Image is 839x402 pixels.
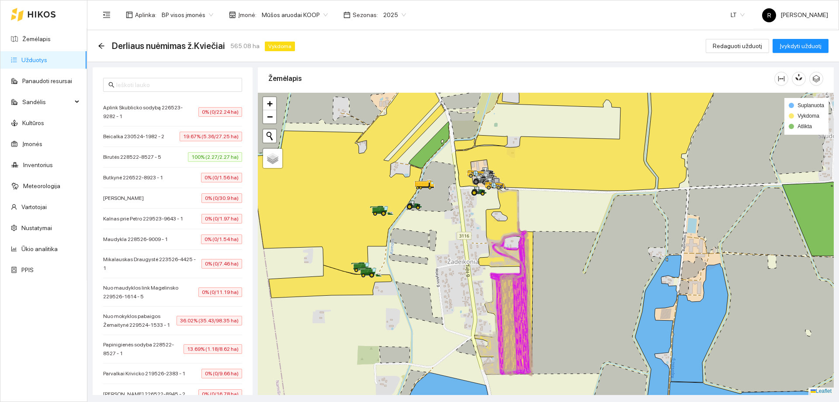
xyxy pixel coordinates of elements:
[23,161,53,168] a: Inventorius
[780,41,822,51] span: Įvykdyti užduotį
[238,10,257,20] span: Įmonė :
[230,41,260,51] span: 565.08 ha
[775,75,788,82] span: column-width
[263,149,282,168] a: Layers
[103,235,172,244] span: Maudykla 228526-9009 - 1
[201,259,242,269] span: 0% (0/7.46 ha)
[267,98,273,109] span: +
[262,8,328,21] span: Mūšos aruodai KOOP
[112,39,225,53] span: Derliaus nuėmimas ž.Kviečiai
[116,80,237,90] input: Ieškoti lauko
[22,77,72,84] a: Panaudoti resursai
[268,66,774,91] div: Žemėlapis
[103,132,169,141] span: Beicalka 230524-1982 - 2
[23,182,60,189] a: Meteorologija
[767,8,771,22] span: R
[797,123,812,129] span: Atlikta
[762,11,828,18] span: [PERSON_NAME]
[201,214,242,224] span: 0% (0/1.97 ha)
[103,369,190,378] span: Parvalkai Krivicko 219526-2383 - 1
[201,234,242,244] span: 0% (0/1.54 ha)
[198,287,242,297] span: 0% (0/11.19 ha)
[797,102,824,108] span: Suplanuota
[103,312,177,329] span: Nuo mokyklos pabaigos Žemaitynė 229524-1533 - 1
[198,107,242,117] span: 0% (0/22.24 ha)
[22,140,42,147] a: Įmonės
[103,103,198,121] span: Aplink Skublicko sodybą 226523-9282 - 1
[184,344,242,354] span: 13.69% (1.18/8.62 ha)
[177,316,242,325] span: 36.02% (35.43/98.35 ha)
[263,129,276,143] button: Initiate a new search
[353,10,378,20] span: Sezonas :
[22,35,51,42] a: Žemėlapis
[201,193,242,203] span: 0% (0/30.9 ha)
[135,10,156,20] span: Aplinka :
[98,42,105,49] span: arrow-left
[774,72,788,86] button: column-width
[21,56,47,63] a: Užduotys
[811,388,832,394] a: Leaflet
[103,153,166,161] span: Birutės 228522-8527 - 5
[21,224,52,231] a: Nustatymai
[21,203,47,210] a: Vartotojai
[103,11,111,19] span: menu-fold
[713,41,762,51] span: Redaguoti užduotį
[773,39,829,53] button: Įvykdyti užduotį
[198,389,242,399] span: 0% (0/16.78 ha)
[98,6,115,24] button: menu-fold
[103,194,148,203] span: [PERSON_NAME]
[201,173,242,182] span: 0% (0/1.56 ha)
[103,283,198,301] span: Nuo maudyklos link Magelinsko 229526-1614 - 5
[108,82,114,88] span: search
[98,42,105,50] div: Atgal
[383,8,406,21] span: 2025
[267,111,273,122] span: −
[797,113,819,119] span: Vykdoma
[706,42,769,49] a: Redaguoti užduotį
[162,8,213,21] span: BP visos įmonės
[22,119,44,126] a: Kultūros
[126,11,133,18] span: layout
[21,245,58,252] a: Ūkio analitika
[180,132,242,141] span: 19.67% (5.36/27.25 ha)
[188,152,242,162] span: 100% (2.27/2.27 ha)
[731,8,745,21] span: LT
[201,369,242,378] span: 0% (0/9.66 ha)
[706,39,769,53] button: Redaguoti užduotį
[103,255,201,273] span: Mikalauskas Draugystė 223526-4425 - 1
[263,97,276,110] a: Zoom in
[103,173,167,182] span: Butkynė 226522-8923 - 1
[343,11,350,18] span: calendar
[103,390,190,399] span: [PERSON_NAME] 226522-8945 - 2
[21,266,34,273] a: PPIS
[22,93,72,111] span: Sandėlis
[265,42,295,51] span: Vykdoma
[263,110,276,123] a: Zoom out
[229,11,236,18] span: shop
[103,214,187,223] span: Kalnas prie Petro 229523-9643 - 1
[103,340,184,358] span: Papinigienės sodyba 228522-8527 - 1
